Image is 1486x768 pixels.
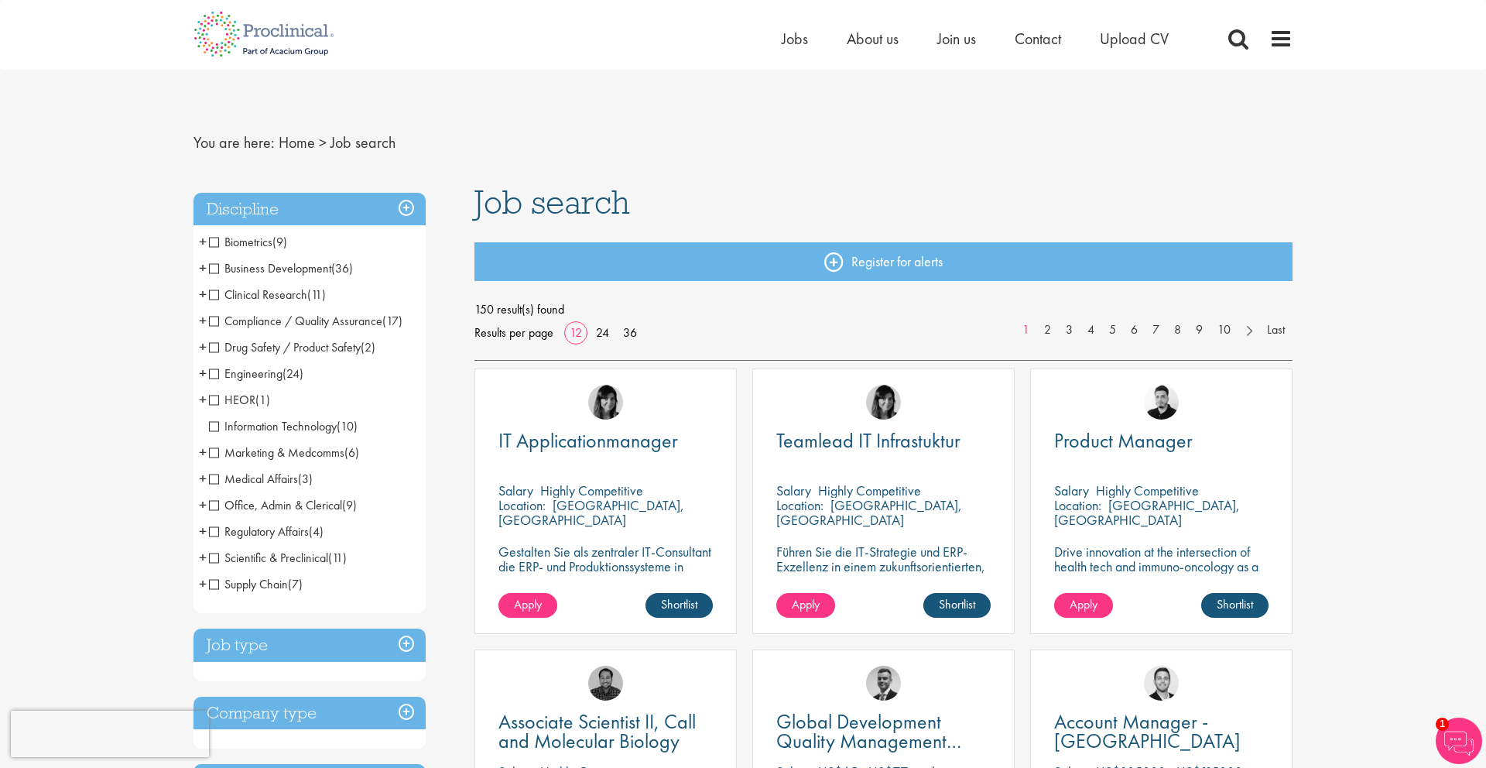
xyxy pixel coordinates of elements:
a: Jobs [782,29,808,49]
a: 3 [1058,321,1080,339]
span: + [199,467,207,490]
span: + [199,546,207,569]
span: Drug Safety / Product Safety [209,339,361,355]
a: Shortlist [645,593,713,618]
p: Highly Competitive [818,482,921,499]
a: Account Manager - [GEOGRAPHIC_DATA] [1054,712,1269,751]
span: (7) [288,576,303,592]
span: Results per page [474,321,553,345]
span: Marketing & Medcomms [209,444,359,461]
a: 36 [618,324,642,341]
a: Associate Scientist II, Call and Molecular Biology [498,712,713,751]
span: (9) [342,497,357,513]
a: Apply [498,593,557,618]
a: Upload CV [1100,29,1169,49]
img: Parker Jensen [1144,666,1179,701]
a: Join us [937,29,976,49]
img: Tesnim Chagklil [866,385,901,420]
span: + [199,309,207,332]
span: 150 result(s) found [474,298,1293,321]
span: Scientific & Preclinical [209,550,328,566]
h3: Company type [193,697,426,730]
span: IT Applicationmanager [498,427,678,454]
span: 1 [1436,718,1449,731]
span: Regulatory Affairs [209,523,309,540]
span: Supply Chain [209,576,288,592]
span: + [199,230,207,253]
a: Last [1259,321,1293,339]
span: Salary [1054,482,1089,499]
span: (36) [331,260,353,276]
p: [GEOGRAPHIC_DATA], [GEOGRAPHIC_DATA] [498,496,684,529]
a: 7 [1145,321,1167,339]
span: Salary [776,482,811,499]
img: Anderson Maldonado [1144,385,1179,420]
a: Contact [1015,29,1061,49]
span: Marketing & Medcomms [209,444,344,461]
a: IT Applicationmanager [498,431,713,451]
span: Clinical Research [209,286,326,303]
span: (3) [298,471,313,487]
a: About us [847,29,899,49]
iframe: reCAPTCHA [11,711,209,757]
span: (6) [344,444,359,461]
span: Supply Chain [209,576,303,592]
span: + [199,441,207,464]
p: Gestalten Sie als zentraler IT-Consultant die ERP- und Produktionssysteme in einem wachsenden, in... [498,544,713,618]
span: Compliance / Quality Assurance [209,313,382,329]
span: (1) [255,392,270,408]
a: 1 [1015,321,1037,339]
span: (4) [309,523,324,540]
span: + [199,572,207,595]
p: [GEOGRAPHIC_DATA], [GEOGRAPHIC_DATA] [776,496,962,529]
span: Apply [514,596,542,612]
span: Clinical Research [209,286,307,303]
a: Mike Raletz [588,666,623,701]
p: Highly Competitive [540,482,643,499]
span: You are here: [193,132,275,153]
p: Führen Sie die IT-Strategie und ERP-Exzellenz in einem zukunftsorientierten, wachsenden Unternehm... [776,544,991,603]
a: Apply [776,593,835,618]
span: Scientific & Preclinical [209,550,347,566]
span: Business Development [209,260,353,276]
a: 9 [1188,321,1210,339]
a: 4 [1080,321,1102,339]
a: 10 [1210,321,1238,339]
span: + [199,283,207,306]
span: + [199,335,207,358]
span: Information Technology [209,418,358,434]
p: [GEOGRAPHIC_DATA], [GEOGRAPHIC_DATA] [1054,496,1240,529]
span: + [199,256,207,279]
span: HEOR [209,392,270,408]
span: (11) [307,286,326,303]
a: Product Manager [1054,431,1269,451]
a: 12 [564,324,587,341]
span: Information Technology [209,418,337,434]
span: Compliance / Quality Assurance [209,313,402,329]
span: Location: [776,496,823,514]
a: Shortlist [1201,593,1269,618]
span: (2) [361,339,375,355]
span: Account Manager - [GEOGRAPHIC_DATA] [1054,708,1241,754]
a: Teamlead IT Infrastuktur [776,431,991,451]
span: > [319,132,327,153]
span: Regulatory Affairs [209,523,324,540]
span: + [199,388,207,411]
span: + [199,519,207,543]
img: Alex Bill [866,666,901,701]
span: Location: [498,496,546,514]
span: Drug Safety / Product Safety [209,339,375,355]
a: Apply [1054,593,1113,618]
a: 24 [591,324,615,341]
span: Medical Affairs [209,471,313,487]
span: (17) [382,313,402,329]
span: Biometrics [209,234,287,250]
